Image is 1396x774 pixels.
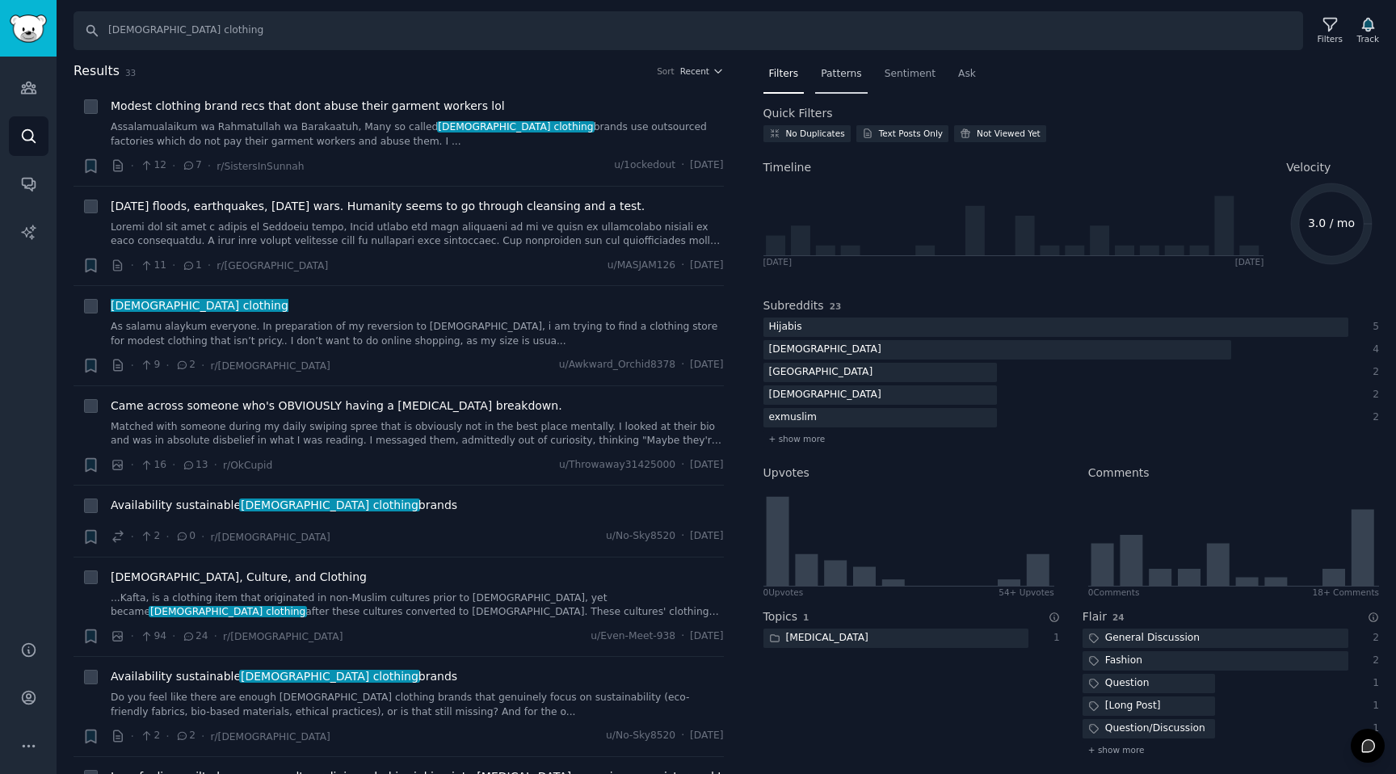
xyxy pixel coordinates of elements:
span: r/OkCupid [223,460,272,471]
div: 2 [1365,654,1380,668]
a: Assalamualaikum wa Rahmatullah wa Barakaatuh, Many so called[DEMOGRAPHIC_DATA] clothingbrands use... [111,120,724,149]
span: 1 [182,259,202,273]
span: 11 [140,259,166,273]
div: 1 [1365,699,1380,713]
div: 5 [1365,320,1380,334]
div: 2 [1365,410,1380,425]
span: Ask [958,67,976,82]
span: · [681,259,684,273]
span: + show more [1088,744,1145,755]
a: [DATE] floods, earthquakes, [DATE] wars. Humanity seems to go through cleansing and a test. [111,198,645,215]
div: 18+ Comments [1313,587,1379,598]
span: 12 [140,158,166,173]
img: GummySearch logo [10,15,47,43]
span: · [131,456,134,473]
span: Sentiment [885,67,936,82]
span: · [201,728,204,745]
span: u/1ockedout [614,158,675,173]
span: 2 [140,529,160,544]
span: · [201,528,204,545]
span: 24 [182,629,208,644]
button: Recent [680,65,724,77]
span: [DEMOGRAPHIC_DATA] clothing [239,498,419,511]
span: · [681,529,684,544]
span: 2 [140,729,160,743]
div: 1 [1365,676,1380,691]
span: [DEMOGRAPHIC_DATA] clothing [437,121,595,133]
a: Availability sustainable[DEMOGRAPHIC_DATA] clothingbrands [111,668,457,685]
span: · [681,629,684,644]
span: [DEMOGRAPHIC_DATA] clothing [109,299,289,312]
div: Fashion [1083,651,1148,671]
div: 2 [1365,388,1380,402]
span: · [172,628,175,645]
a: Do you feel like there are enough [DEMOGRAPHIC_DATA] clothing brands that genuinely focus on sust... [111,691,724,719]
span: 2 [175,358,196,372]
span: r/SistersInSunnah [217,161,304,172]
span: u/Even-Meet-938 [591,629,675,644]
span: · [131,158,134,175]
span: · [681,729,684,743]
div: 54+ Upvotes [999,587,1054,598]
span: 13 [182,458,208,473]
span: · [214,456,217,473]
span: · [681,158,684,173]
span: r/[DEMOGRAPHIC_DATA] [210,731,330,742]
span: Timeline [763,159,812,176]
div: No Duplicates [786,128,845,139]
span: u/Awkward_Orchid8378 [559,358,675,372]
h2: Topics [763,608,798,625]
div: Text Posts Only [879,128,943,139]
div: 0 Comment s [1088,587,1140,598]
span: 24 [1112,612,1125,622]
span: · [172,158,175,175]
span: r/[GEOGRAPHIC_DATA] [217,260,328,271]
div: [DEMOGRAPHIC_DATA] [763,340,887,360]
span: · [172,257,175,274]
a: Came across someone who's OBVIOUSLY having a [MEDICAL_DATA] breakdown. [111,398,562,414]
span: [DEMOGRAPHIC_DATA] clothing [149,606,307,617]
div: Hijabis [763,318,808,338]
div: [DATE] [763,256,793,267]
div: [MEDICAL_DATA] [763,629,874,649]
div: Filters [1318,33,1343,44]
h2: Flair [1083,608,1107,625]
span: · [131,728,134,745]
div: [Long Post] [1083,696,1167,717]
h2: Upvotes [763,465,809,482]
span: · [131,628,134,645]
div: Question/Discussion [1083,719,1211,739]
span: [DEMOGRAPHIC_DATA] clothing [239,670,419,683]
span: [DATE] [690,259,723,273]
span: · [681,358,684,372]
span: [DATE] [690,629,723,644]
span: · [166,528,169,545]
div: 1 [1045,631,1060,646]
div: Question [1083,674,1155,694]
span: 0 [175,529,196,544]
a: Modest clothing brand recs that dont abuse their garment workers lol [111,98,505,115]
div: [DEMOGRAPHIC_DATA] [763,385,887,406]
span: [DATE] [690,358,723,372]
span: [DATE] [690,458,723,473]
span: 9 [140,358,160,372]
span: 33 [125,68,136,78]
span: · [208,257,211,274]
a: Loremi dol sit amet c adipis el Seddoeiu tempo, Incid utlabo etd magn aliquaeni ad mi ve quisn ex... [111,221,724,249]
span: · [166,728,169,745]
span: · [166,357,169,374]
span: Velocity [1286,159,1331,176]
span: · [681,458,684,473]
span: u/MASJAM126 [608,259,675,273]
span: 23 [830,301,842,311]
span: Patterns [821,67,861,82]
span: 16 [140,458,166,473]
h2: Subreddits [763,297,824,314]
div: 1 [1365,721,1380,736]
span: · [131,257,134,274]
div: 2 [1365,365,1380,380]
div: 0 Upvote s [763,587,804,598]
div: [DATE] [1235,256,1264,267]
